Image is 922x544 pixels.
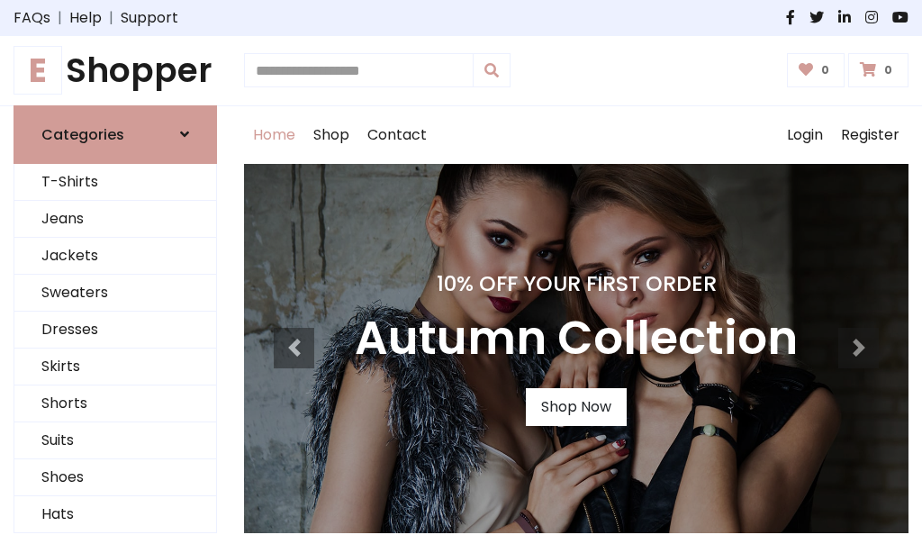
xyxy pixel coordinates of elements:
[69,7,102,29] a: Help
[50,7,69,29] span: |
[304,106,358,164] a: Shop
[832,106,908,164] a: Register
[14,459,216,496] a: Shoes
[14,46,62,95] span: E
[14,385,216,422] a: Shorts
[41,126,124,143] h6: Categories
[787,53,845,87] a: 0
[817,62,834,78] span: 0
[14,7,50,29] a: FAQs
[848,53,908,87] a: 0
[14,422,216,459] a: Suits
[358,106,436,164] a: Contact
[355,311,798,367] h3: Autumn Collection
[14,496,216,533] a: Hats
[121,7,178,29] a: Support
[14,50,217,91] a: EShopper
[14,50,217,91] h1: Shopper
[14,105,217,164] a: Categories
[244,106,304,164] a: Home
[526,388,627,426] a: Shop Now
[880,62,897,78] span: 0
[778,106,832,164] a: Login
[14,275,216,312] a: Sweaters
[14,238,216,275] a: Jackets
[14,201,216,238] a: Jeans
[102,7,121,29] span: |
[14,349,216,385] a: Skirts
[14,312,216,349] a: Dresses
[14,164,216,201] a: T-Shirts
[355,271,798,296] h4: 10% Off Your First Order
